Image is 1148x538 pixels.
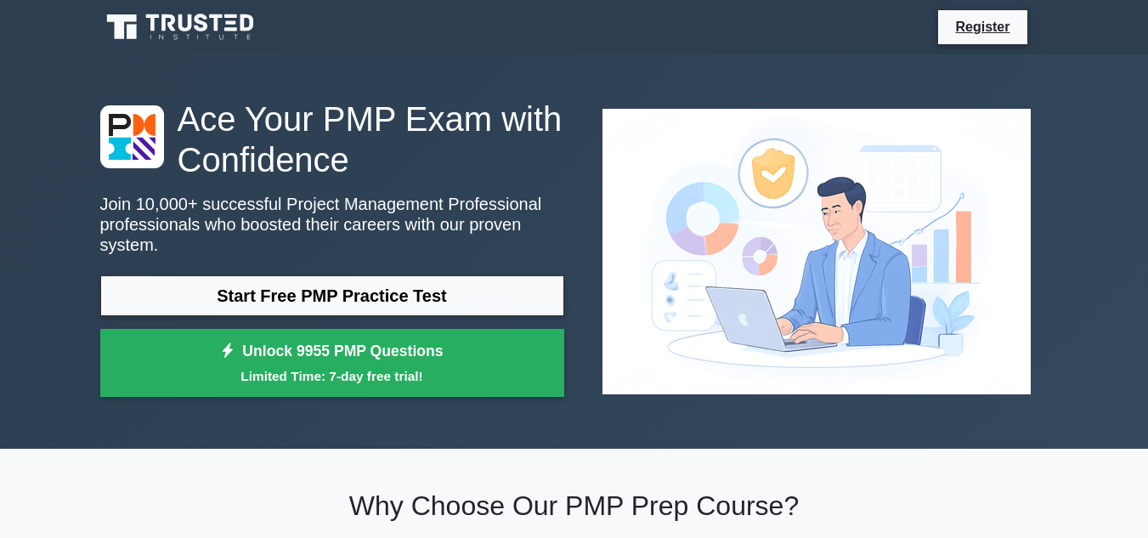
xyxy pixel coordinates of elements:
img: Project Management Professional Preview [589,95,1044,408]
h1: Ace Your PMP Exam with Confidence [100,99,564,180]
a: Unlock 9955 PMP QuestionsLimited Time: 7-day free trial! [100,329,564,397]
a: Register [945,16,1020,37]
h2: Why Choose Our PMP Prep Course? [100,490,1049,522]
a: Start Free PMP Practice Test [100,275,564,316]
p: Join 10,000+ successful Project Management Professional professionals who boosted their careers w... [100,194,564,255]
small: Limited Time: 7-day free trial! [122,366,543,386]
